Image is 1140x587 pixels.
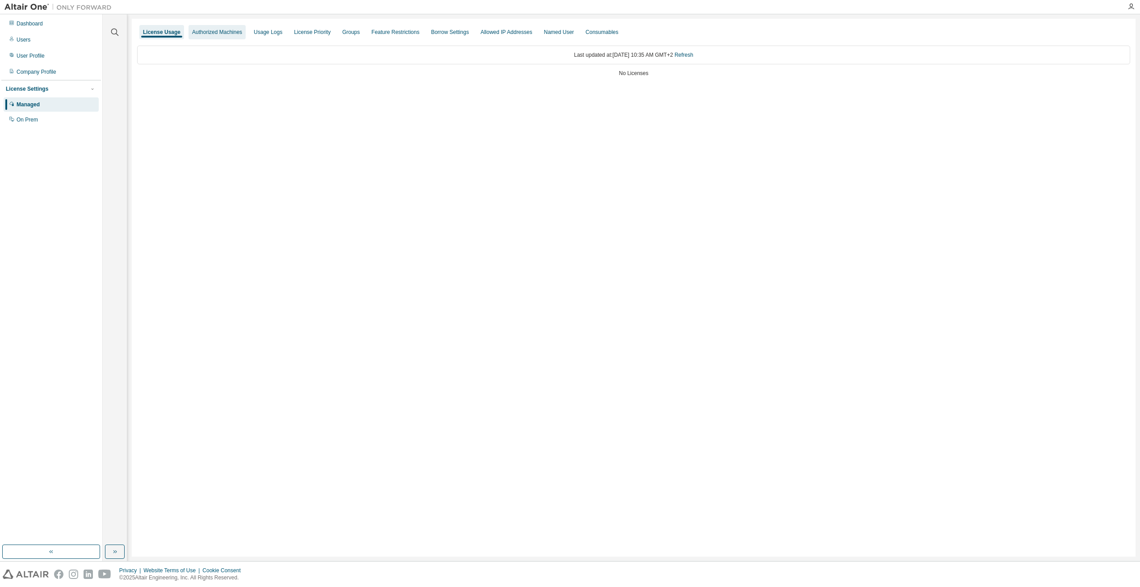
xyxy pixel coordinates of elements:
div: License Settings [6,85,48,92]
div: Website Terms of Use [143,567,202,574]
img: youtube.svg [98,570,111,579]
img: altair_logo.svg [3,570,49,579]
img: instagram.svg [69,570,78,579]
div: Cookie Consent [202,567,246,574]
div: Consumables [586,29,618,36]
div: Managed [17,101,40,108]
div: Borrow Settings [431,29,469,36]
div: Feature Restrictions [372,29,419,36]
div: Dashboard [17,20,43,27]
img: linkedin.svg [84,570,93,579]
div: On Prem [17,116,38,123]
div: Allowed IP Addresses [481,29,532,36]
div: Company Profile [17,68,56,75]
div: License Usage [143,29,180,36]
a: Refresh [675,52,693,58]
div: User Profile [17,52,45,59]
div: Named User [544,29,574,36]
div: Users [17,36,30,43]
img: Altair One [4,3,116,12]
div: Groups [342,29,360,36]
div: Privacy [119,567,143,574]
div: Last updated at: [DATE] 10:35 AM GMT+2 [137,46,1130,64]
div: Usage Logs [254,29,282,36]
div: License Priority [294,29,331,36]
p: © 2025 Altair Engineering, Inc. All Rights Reserved. [119,574,246,582]
div: No Licenses [137,70,1130,77]
div: Authorized Machines [192,29,242,36]
img: facebook.svg [54,570,63,579]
